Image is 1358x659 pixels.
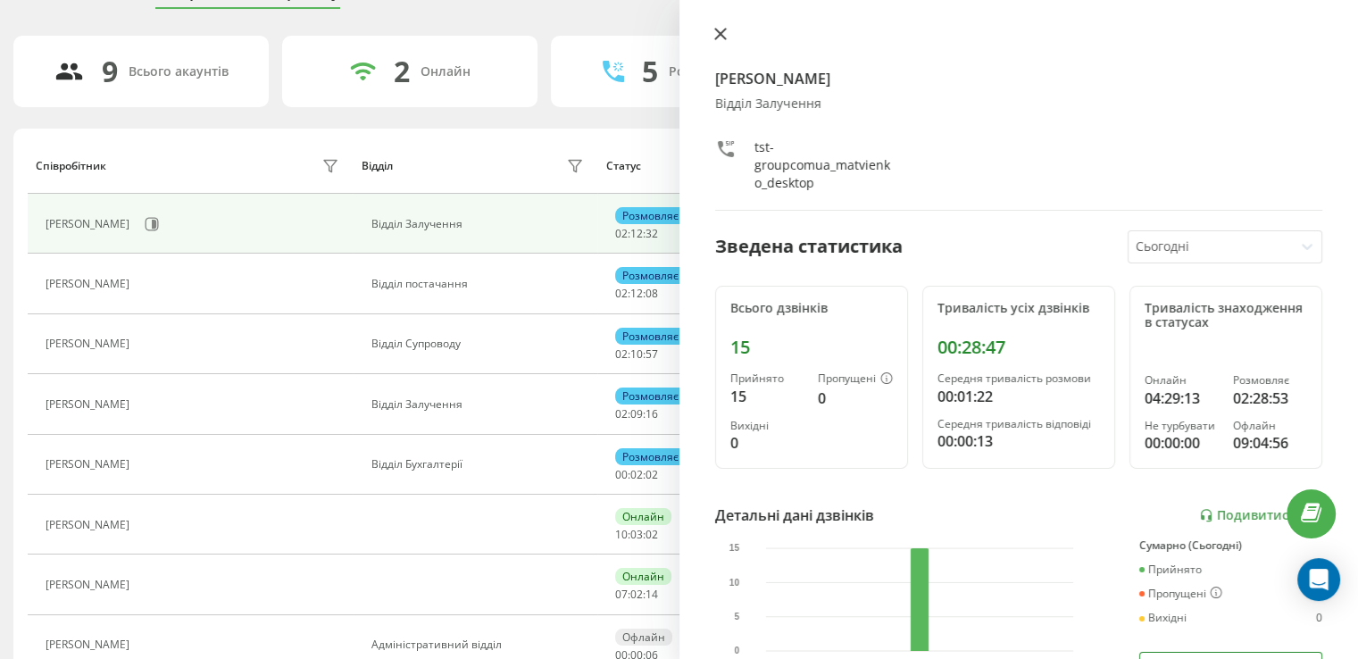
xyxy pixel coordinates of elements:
div: 9 [102,54,118,88]
div: 2 [394,54,410,88]
div: Онлайн [615,508,671,525]
span: 10 [615,527,628,542]
span: 02 [646,467,658,482]
div: : : [615,348,658,361]
text: 0 [734,646,739,655]
div: Всього акаунтів [129,64,229,79]
div: Відділ Бухгалтерії [371,458,588,471]
div: [PERSON_NAME] [46,519,134,531]
div: Адміністративний відділ [371,638,588,651]
div: Онлайн [1145,374,1219,387]
text: 5 [734,612,739,621]
span: 02 [630,587,643,602]
span: 12 [630,226,643,241]
div: Прийнято [730,372,804,385]
span: 02 [615,286,628,301]
div: Відділ Супроводу [371,338,588,350]
span: 02 [615,346,628,362]
div: Всього дзвінків [730,301,893,316]
span: 10 [630,346,643,362]
div: Не турбувати [1145,420,1219,432]
span: 08 [646,286,658,301]
span: 09 [630,406,643,421]
a: Подивитись звіт [1199,508,1322,523]
div: Зведена статистика [715,233,903,260]
div: 0 [818,388,893,409]
div: : : [615,529,658,541]
div: Прийнято [1139,563,1202,576]
div: Офлайн [615,629,672,646]
span: 57 [646,346,658,362]
div: Відділ Залучення [715,96,1323,112]
div: [PERSON_NAME] [46,278,134,290]
div: Відділ Залучення [371,218,588,230]
span: 32 [646,226,658,241]
div: Розмовляють [669,64,755,79]
div: 09:04:56 [1233,432,1307,454]
div: 15 [730,386,804,407]
div: Сумарно (Сьогодні) [1139,539,1322,552]
div: : : [615,288,658,300]
div: Середня тривалість відповіді [937,418,1100,430]
span: 02 [646,527,658,542]
div: 00:28:47 [937,337,1100,358]
span: 14 [646,587,658,602]
div: Open Intercom Messenger [1297,558,1340,601]
span: 02 [615,226,628,241]
text: 10 [729,578,739,588]
span: 02 [615,406,628,421]
div: : : [615,408,658,421]
div: Відділ постачання [371,278,588,290]
h4: [PERSON_NAME] [715,68,1323,89]
div: Розмовляє [615,448,686,465]
div: [PERSON_NAME] [46,579,134,591]
div: [PERSON_NAME] [46,218,134,230]
div: 00:01:22 [937,386,1100,407]
div: Тривалість знаходження в статусах [1145,301,1307,331]
div: tst-groupcomua_matvienko_desktop [754,138,894,192]
span: 02 [630,467,643,482]
div: Розмовляє [1233,374,1307,387]
div: 15 [730,337,893,358]
div: 02:28:53 [1233,388,1307,409]
div: Пропущені [818,372,893,387]
div: [PERSON_NAME] [46,338,134,350]
div: Розмовляє [615,388,686,405]
div: 0 [730,432,804,454]
div: Офлайн [1233,420,1307,432]
div: Вихідні [730,420,804,432]
div: Співробітник [36,160,106,172]
div: 00:00:13 [937,430,1100,452]
div: Відділ [362,160,393,172]
span: 00 [615,467,628,482]
div: : : [615,588,658,601]
div: Розмовляє [615,328,686,345]
div: [PERSON_NAME] [46,458,134,471]
div: Розмовляє [615,207,686,224]
div: Онлайн [615,568,671,585]
div: Пропущені [1139,587,1222,601]
div: 00:00:00 [1145,432,1219,454]
text: 15 [729,543,739,553]
div: [PERSON_NAME] [46,398,134,411]
div: Відділ Залучення [371,398,588,411]
div: 04:29:13 [1145,388,1219,409]
span: 03 [630,527,643,542]
div: 5 [642,54,658,88]
div: Детальні дані дзвінків [715,505,874,526]
div: Середня тривалість розмови [937,372,1100,385]
div: [PERSON_NAME] [46,638,134,651]
div: Онлайн [421,64,471,79]
div: Розмовляє [615,267,686,284]
div: 0 [1316,612,1322,624]
div: Статус [606,160,641,172]
span: 16 [646,406,658,421]
div: Вихідні [1139,612,1187,624]
div: Тривалість усіх дзвінків [937,301,1100,316]
div: : : [615,469,658,481]
span: 07 [615,587,628,602]
div: : : [615,228,658,240]
span: 12 [630,286,643,301]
